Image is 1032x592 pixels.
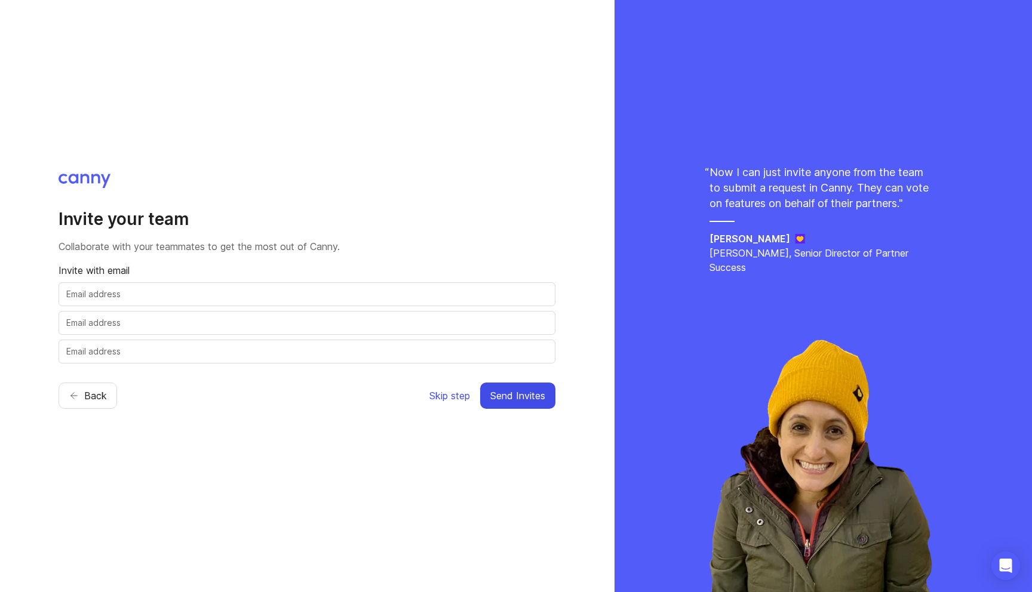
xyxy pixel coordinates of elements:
button: Back [59,383,117,409]
input: Email address [66,288,548,301]
span: Send Invites [490,388,545,403]
button: Skip step [429,383,471,409]
div: Open Intercom Messenger [991,551,1020,580]
p: Collaborate with your teammates to get the most out of Canny. [59,239,555,254]
input: Email address [66,345,548,358]
img: Canny logo [59,174,110,188]
p: Invite with email [59,263,555,277]
h5: [PERSON_NAME] [709,232,790,246]
p: [PERSON_NAME], Senior Director of Partner Success [709,246,936,275]
button: Send Invites [480,383,555,409]
img: rachel-ec36006e32d921eccbc7237da87631ad.webp [701,329,945,592]
img: Jane logo [795,234,805,243]
input: Email address [66,316,548,329]
span: Skip step [429,388,470,403]
p: Now I can just invite anyone from the team to submit a request in Canny. They can vote on feature... [709,165,936,211]
h2: Invite your team [59,208,555,230]
span: Back [84,388,107,403]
